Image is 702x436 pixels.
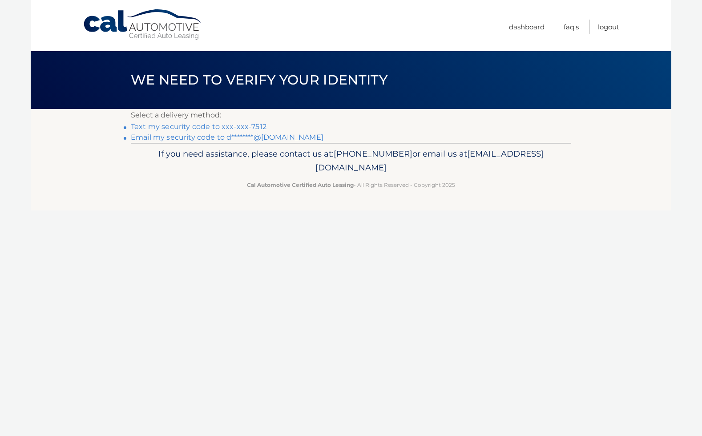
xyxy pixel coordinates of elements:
a: Text my security code to xxx-xxx-7512 [131,122,266,131]
a: Logout [598,20,619,34]
a: FAQ's [564,20,579,34]
span: We need to verify your identity [131,72,387,88]
a: Cal Automotive [83,9,203,40]
a: Email my security code to d********@[DOMAIN_NAME] [131,133,323,141]
p: - All Rights Reserved - Copyright 2025 [137,180,565,190]
p: If you need assistance, please contact us at: or email us at [137,147,565,175]
span: [PHONE_NUMBER] [334,149,412,159]
a: Dashboard [509,20,545,34]
strong: Cal Automotive Certified Auto Leasing [247,182,354,188]
p: Select a delivery method: [131,109,571,121]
